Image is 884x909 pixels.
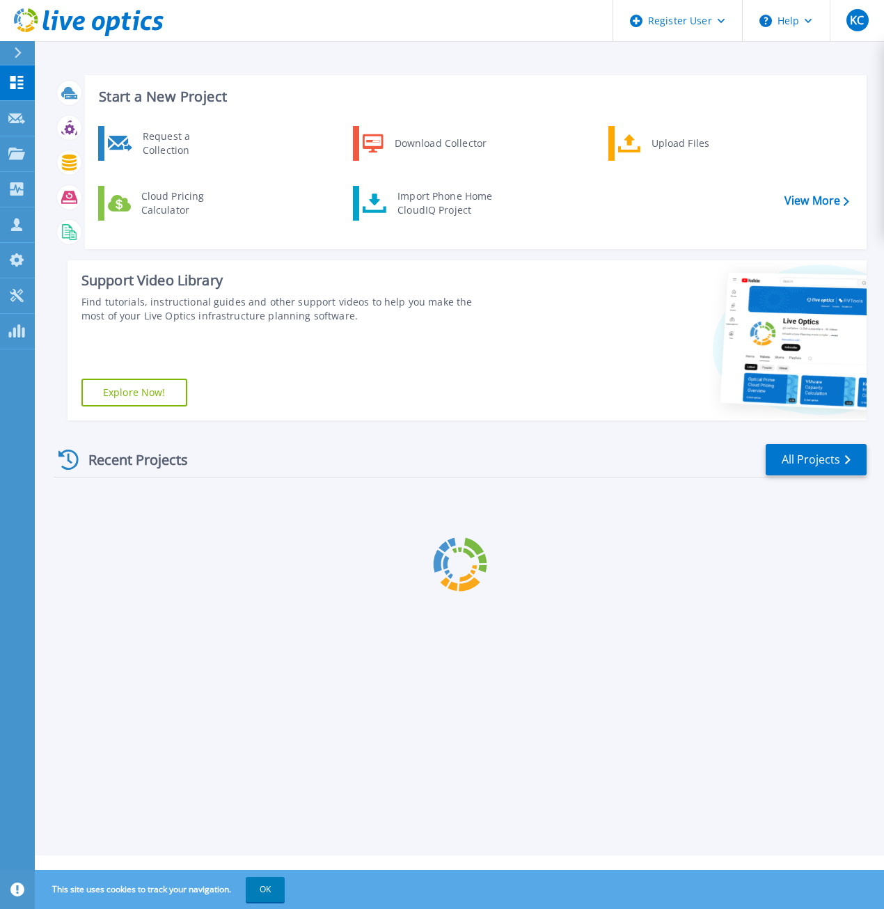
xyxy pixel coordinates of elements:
[645,129,748,157] div: Upload Files
[98,126,241,161] a: Request a Collection
[850,15,864,26] span: KC
[99,89,849,104] h3: Start a New Project
[246,877,285,902] button: OK
[784,194,849,207] a: View More
[136,129,237,157] div: Request a Collection
[54,443,207,477] div: Recent Projects
[766,444,867,475] a: All Projects
[388,129,493,157] div: Download Collector
[81,295,497,323] div: Find tutorials, instructional guides and other support videos to help you make the most of your L...
[608,126,751,161] a: Upload Files
[390,189,499,217] div: Import Phone Home CloudIQ Project
[98,186,241,221] a: Cloud Pricing Calculator
[134,189,237,217] div: Cloud Pricing Calculator
[38,877,285,902] span: This site uses cookies to track your navigation.
[353,126,496,161] a: Download Collector
[81,271,497,290] div: Support Video Library
[81,379,187,406] a: Explore Now!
